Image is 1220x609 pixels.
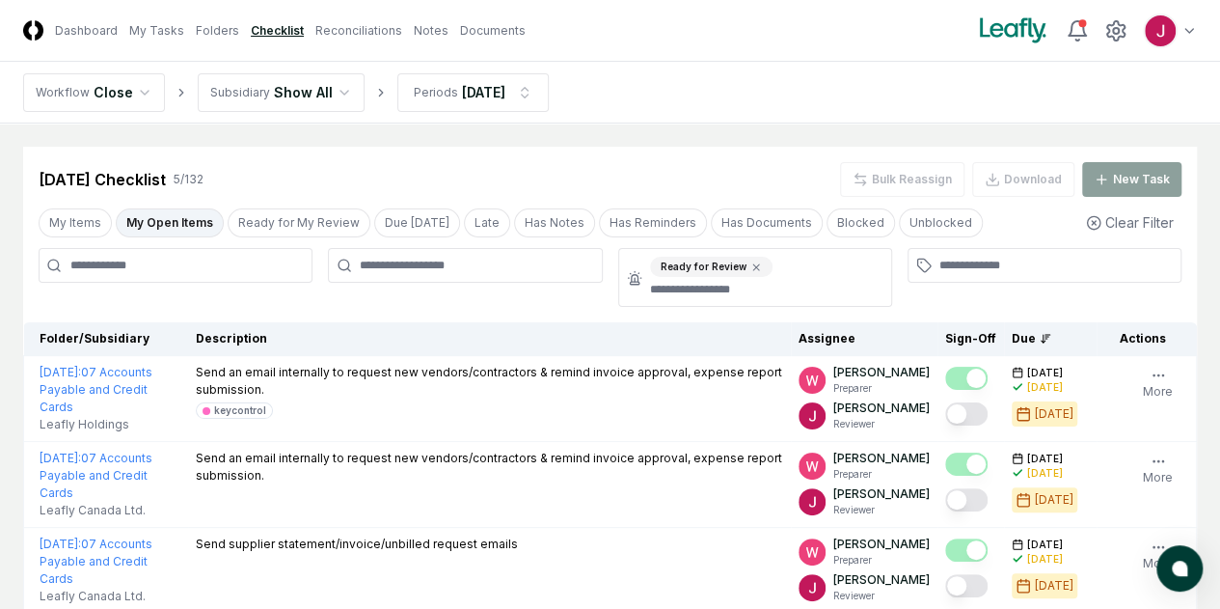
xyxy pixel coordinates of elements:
nav: breadcrumb [23,73,549,112]
p: Preparer [833,381,930,396]
th: Sign-Off [937,322,1004,356]
button: Mark complete [945,367,988,390]
p: Preparer [833,553,930,567]
img: Leafly logo [975,15,1050,46]
button: Mark complete [945,453,988,476]
div: keycontrol [214,403,266,418]
th: Assignee [791,322,937,356]
div: [DATE] [1027,380,1063,395]
button: Has Notes [514,208,595,237]
p: Send an email internally to request new vendors/contractors & remind invoice approval, expense re... [196,450,783,484]
div: Due [1012,330,1089,347]
p: Send supplier statement/invoice/unbilled request emails [196,536,518,553]
p: [PERSON_NAME] [833,450,930,467]
div: 5 / 132 [174,171,203,188]
img: ACg8ocIceHSWyQfagGvDoxhDyw_3B2kX-HJcUhl_gb0t8GGG-Ydwuw=s96-c [799,453,826,480]
img: ACg8ocIceHSWyQfagGvDoxhDyw_3B2kX-HJcUhl_gb0t8GGG-Ydwuw=s96-c [799,367,826,394]
button: Ready for My Review [228,208,370,237]
div: Subsidiary [210,84,270,101]
p: Send an email internally to request new vendors/contractors & remind invoice approval, expense re... [196,364,783,399]
button: atlas-launcher [1156,545,1203,592]
a: My Tasks [129,22,184,40]
div: [DATE] [1035,405,1073,423]
button: Mark complete [945,539,988,562]
button: Mark complete [945,402,988,426]
button: Mark complete [945,488,988,512]
button: Due Today [374,208,460,237]
img: ACg8ocJfBSitaon9c985KWe3swqK2kElzkAv-sHk65QWxGQz4ldowg=s96-c [799,402,826,429]
img: ACg8ocJfBSitaon9c985KWe3swqK2kElzkAv-sHk65QWxGQz4ldowg=s96-c [1145,15,1176,46]
button: Blocked [827,208,895,237]
img: Logo [23,20,43,41]
a: Dashboard [55,22,118,40]
div: [DATE] [1027,466,1063,481]
button: My Open Items [116,208,224,237]
a: Folders [196,22,239,40]
img: ACg8ocJfBSitaon9c985KWe3swqK2kElzkAv-sHk65QWxGQz4ldowg=s96-c [799,574,826,601]
span: [DATE] [1027,538,1063,552]
a: [DATE]:07 Accounts Payable and Credit Cards [40,537,152,586]
button: Late [464,208,510,237]
button: Mark complete [945,574,988,597]
a: Reconciliations [315,22,402,40]
span: Leafly Holdings [40,416,129,433]
span: [DATE] : [40,451,81,465]
a: [DATE]:07 Accounts Payable and Credit Cards [40,365,152,414]
p: [PERSON_NAME] [833,485,930,503]
button: Periods[DATE] [397,73,549,112]
button: Unblocked [899,208,983,237]
img: ACg8ocJfBSitaon9c985KWe3swqK2kElzkAv-sHk65QWxGQz4ldowg=s96-c [799,488,826,515]
p: [PERSON_NAME] [833,364,930,381]
button: Has Documents [711,208,823,237]
button: More [1139,536,1177,576]
p: [PERSON_NAME] [833,571,930,589]
div: [DATE] [1027,552,1063,567]
button: More [1139,450,1177,490]
div: Workflow [36,84,90,101]
div: Periods [414,84,458,101]
span: [DATE] : [40,365,81,379]
img: ACg8ocIceHSWyQfagGvDoxhDyw_3B2kX-HJcUhl_gb0t8GGG-Ydwuw=s96-c [799,539,826,566]
span: [DATE] [1027,366,1063,380]
a: Notes [414,22,448,40]
p: [PERSON_NAME] [833,536,930,553]
button: My Items [39,208,112,237]
div: [DATE] Checklist [39,168,166,191]
button: More [1139,364,1177,404]
div: [DATE] [462,82,505,102]
span: Leafly Canada Ltd. [40,588,146,605]
button: Has Reminders [599,208,707,237]
span: Leafly Canada Ltd. [40,502,146,519]
div: [DATE] [1035,577,1073,595]
p: Preparer [833,467,930,482]
p: Reviewer [833,589,930,603]
span: [DATE] : [40,537,81,551]
p: Reviewer [833,417,930,431]
p: Reviewer [833,503,930,517]
th: Folder/Subsidiary [24,322,188,356]
button: Clear Filter [1078,205,1181,240]
th: Description [188,322,791,356]
a: Documents [460,22,526,40]
span: [DATE] [1027,452,1063,466]
p: [PERSON_NAME] [833,400,930,417]
a: Checklist [251,22,304,40]
div: Ready for Review [650,257,773,277]
div: Actions [1104,330,1181,347]
div: [DATE] [1035,491,1073,509]
a: [DATE]:07 Accounts Payable and Credit Cards [40,451,152,500]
